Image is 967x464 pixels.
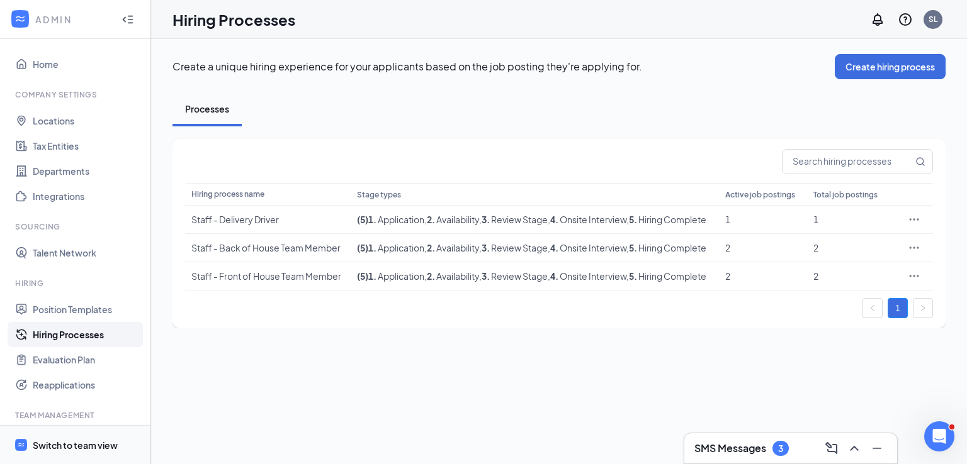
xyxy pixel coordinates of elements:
[548,214,626,225] span: , Onsite Interview
[33,297,140,322] a: Position Templates
[15,278,138,289] div: Hiring
[33,372,140,397] a: Reapplications
[813,270,889,282] div: 2
[629,270,637,282] b: 5 .
[351,183,719,206] th: Stage types
[33,133,140,158] a: Tax Entities
[368,214,424,225] span: Application
[33,322,140,347] a: Hiring Processes
[869,304,876,312] span: left
[424,270,479,282] span: , Availability
[427,242,435,253] b: 2 .
[33,108,140,133] a: Locations
[427,270,435,282] b: 2 .
[35,13,110,26] div: ADMIN
[725,270,730,282] span: 2
[725,242,730,253] span: 2
[548,242,626,253] span: , Onsite Interview
[357,214,368,225] span: ( 5 )
[172,60,835,74] p: Create a unique hiring experience for your applicants based on the job posting they're applying for.
[427,214,435,225] b: 2 .
[913,298,933,318] li: Next Page
[185,102,229,115] div: Processes
[15,410,138,421] div: Team Management
[33,240,140,265] a: Talent Network
[778,443,783,454] div: 3
[888,298,908,318] li: 1
[888,299,907,318] a: 1
[725,214,730,225] span: 1
[17,441,25,449] svg: WorkstreamLogo
[550,242,558,253] b: 4 .
[626,214,706,225] span: , Hiring Complete
[919,304,927,312] span: right
[482,270,490,282] b: 3 .
[719,183,807,206] th: Active job postings
[870,12,885,27] svg: Notifications
[824,441,839,456] svg: ComposeMessage
[482,242,490,253] b: 3 .
[862,298,883,318] button: left
[548,270,626,282] span: , Onsite Interview
[368,242,424,253] span: Application
[822,438,842,458] button: ComposeMessage
[479,214,548,225] span: , Review Stage
[550,214,558,225] b: 4 .
[482,214,490,225] b: 3 .
[479,270,548,282] span: , Review Stage
[847,441,862,456] svg: ChevronUp
[924,421,954,451] iframe: Intercom live chat
[368,214,376,225] b: 1 .
[550,270,558,282] b: 4 .
[424,214,479,225] span: , Availability
[629,214,637,225] b: 5 .
[783,150,913,174] input: Search hiring processes
[15,89,138,100] div: Company Settings
[33,184,140,209] a: Integrations
[626,270,706,282] span: , Hiring Complete
[191,270,344,282] div: Staff - Front of House Team Member
[807,183,895,206] th: Total job postings
[813,241,889,254] div: 2
[835,54,946,79] button: Create hiring process
[33,439,118,451] div: Switch to team view
[929,14,937,25] div: SL
[424,242,479,253] span: , Availability
[867,438,887,458] button: Minimize
[813,213,889,226] div: 1
[33,347,140,372] a: Evaluation Plan
[913,298,933,318] button: right
[368,242,376,253] b: 1 .
[368,270,424,282] span: Application
[844,438,864,458] button: ChevronUp
[172,9,295,30] h1: Hiring Processes
[368,270,376,282] b: 1 .
[14,13,26,25] svg: WorkstreamLogo
[898,12,913,27] svg: QuestionInfo
[915,157,925,167] svg: MagnifyingGlass
[908,270,920,282] svg: Ellipses
[862,298,883,318] li: Previous Page
[626,242,706,253] span: , Hiring Complete
[33,52,140,77] a: Home
[357,270,368,282] span: ( 5 )
[908,241,920,254] svg: Ellipses
[694,441,766,455] h3: SMS Messages
[357,242,368,253] span: ( 5 )
[629,242,637,253] b: 5 .
[479,242,548,253] span: , Review Stage
[122,13,134,26] svg: Collapse
[869,441,885,456] svg: Minimize
[191,189,264,199] span: Hiring process name
[908,213,920,226] svg: Ellipses
[191,213,344,226] div: Staff - Delivery Driver
[191,241,344,254] div: Staff - Back of House Team Member
[15,221,138,232] div: Sourcing
[33,158,140,184] a: Departments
